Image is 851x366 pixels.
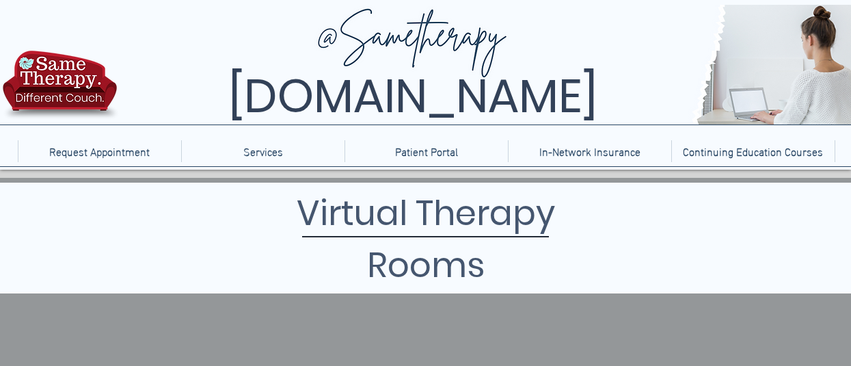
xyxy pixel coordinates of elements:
h1: Virtual Therapy Rooms [218,187,634,291]
a: Request Appointment [18,140,181,162]
p: Services [237,140,290,162]
p: Continuing Education Courses [676,140,830,162]
a: In-Network Insurance [508,140,671,162]
p: Request Appointment [42,140,157,162]
div: Services [181,140,345,162]
a: Continuing Education Courses [671,140,835,162]
p: In-Network Insurance [532,140,647,162]
p: Patient Portal [388,140,465,162]
span: [DOMAIN_NAME] [228,64,597,129]
a: Patient Portal [345,140,508,162]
